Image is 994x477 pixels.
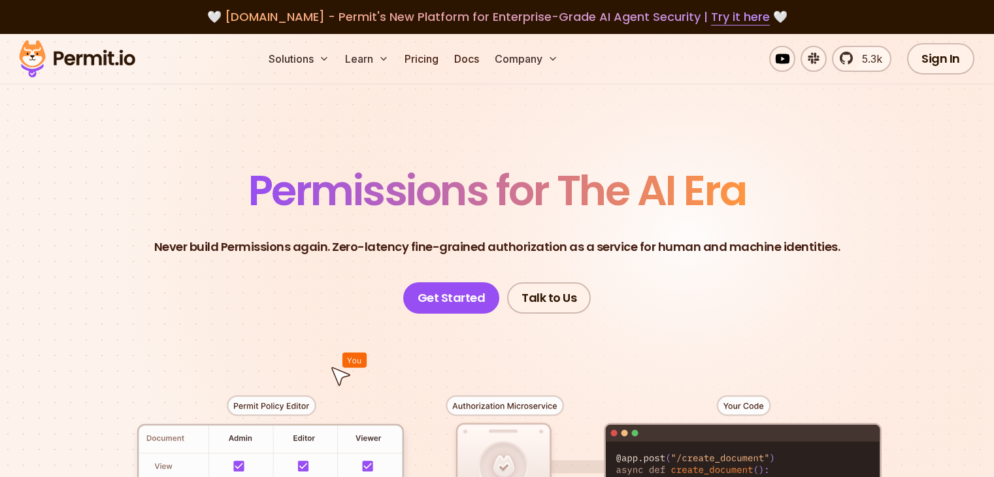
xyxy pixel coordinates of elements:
[854,51,882,67] span: 5.3k
[225,8,770,25] span: [DOMAIN_NAME] - Permit's New Platform for Enterprise-Grade AI Agent Security |
[13,37,141,81] img: Permit logo
[907,43,974,74] a: Sign In
[340,46,394,72] button: Learn
[248,161,746,220] span: Permissions for The AI Era
[507,282,591,314] a: Talk to Us
[154,238,840,256] p: Never build Permissions again. Zero-latency fine-grained authorization as a service for human and...
[489,46,563,72] button: Company
[711,8,770,25] a: Try it here
[399,46,444,72] a: Pricing
[263,46,335,72] button: Solutions
[403,282,500,314] a: Get Started
[31,8,963,26] div: 🤍 🤍
[449,46,484,72] a: Docs
[832,46,891,72] a: 5.3k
